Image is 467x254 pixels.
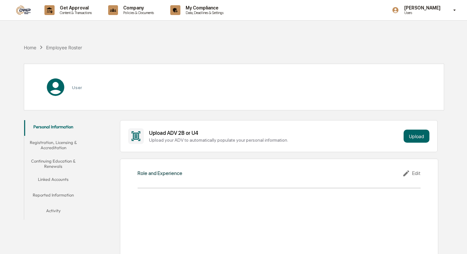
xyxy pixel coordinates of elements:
div: Edit [402,169,421,177]
p: Get Approval [55,5,95,10]
div: secondary tabs example [24,120,83,220]
button: Personal Information [24,120,83,136]
button: Continuing Education & Renewals [24,154,83,173]
button: Reported Information [24,188,83,204]
p: Users [399,10,444,15]
p: Policies & Documents [118,10,157,15]
div: Employee Roster [46,45,82,50]
div: Upload your ADV to automatically populate your personal information. [149,137,401,143]
p: [PERSON_NAME] [399,5,444,10]
button: Registration, Licensing & Accreditation [24,136,83,154]
p: Company [118,5,157,10]
p: Content & Transactions [55,10,95,15]
button: Activity [24,204,83,220]
img: logo [16,5,31,15]
p: Data, Deadlines & Settings [180,10,227,15]
div: Upload ADV 2B or U4 [149,130,401,136]
div: Home [24,45,36,50]
button: Upload [404,130,429,143]
h3: User [72,85,82,90]
p: My Compliance [180,5,227,10]
button: Linked Accounts [24,173,83,188]
div: Role and Experience [138,170,182,176]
